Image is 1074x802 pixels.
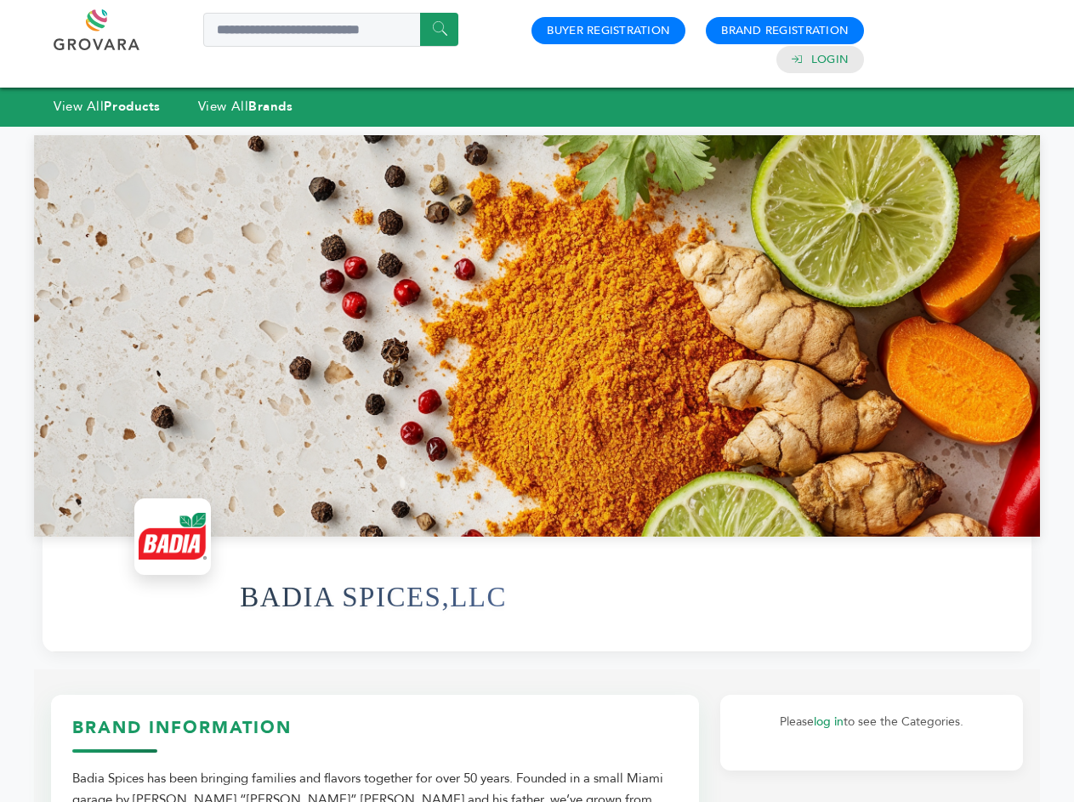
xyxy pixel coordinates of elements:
input: Search a product or brand... [203,13,458,47]
h3: Brand Information [72,716,678,753]
strong: Brands [248,98,293,115]
a: Login [811,52,849,67]
a: Buyer Registration [547,23,670,38]
h1: BADIA SPICES,LLC [240,555,507,639]
p: Please to see the Categories. [737,712,1006,732]
a: log in [814,714,844,730]
strong: Products [104,98,160,115]
img: BADIA SPICES,LLC Logo [139,503,207,571]
a: View AllBrands [198,98,293,115]
a: View AllProducts [54,98,161,115]
a: Brand Registration [721,23,849,38]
